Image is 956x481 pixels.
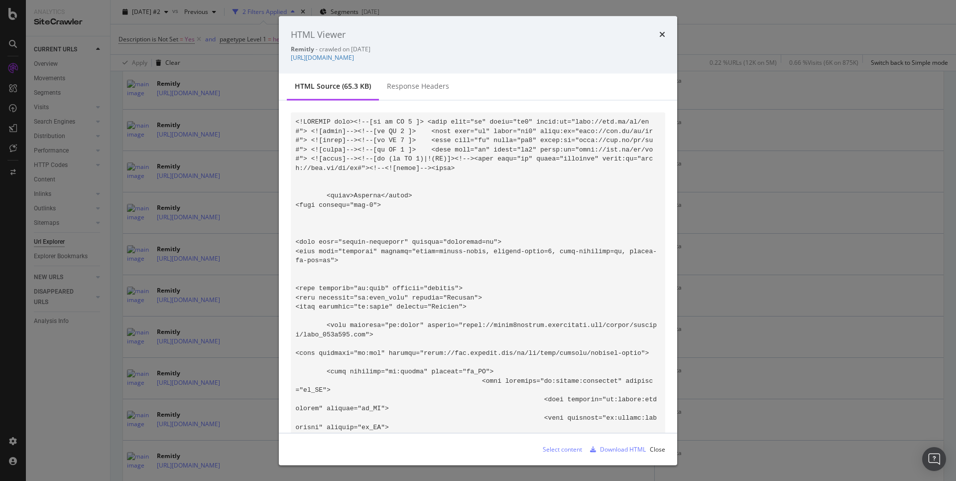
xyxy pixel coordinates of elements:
[659,28,665,41] div: times
[295,81,371,91] div: HTML source (65.3 KB)
[543,445,582,453] div: Select content
[650,445,665,453] div: Close
[387,81,449,91] div: Response Headers
[291,28,346,41] div: HTML Viewer
[650,441,665,457] button: Close
[291,45,314,53] strong: Remitly
[922,447,946,471] div: Open Intercom Messenger
[600,445,646,453] div: Download HTML
[291,45,665,53] div: - crawled on [DATE]
[279,16,677,465] div: modal
[535,441,582,457] button: Select content
[586,441,646,457] button: Download HTML
[291,53,354,62] a: [URL][DOMAIN_NAME]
